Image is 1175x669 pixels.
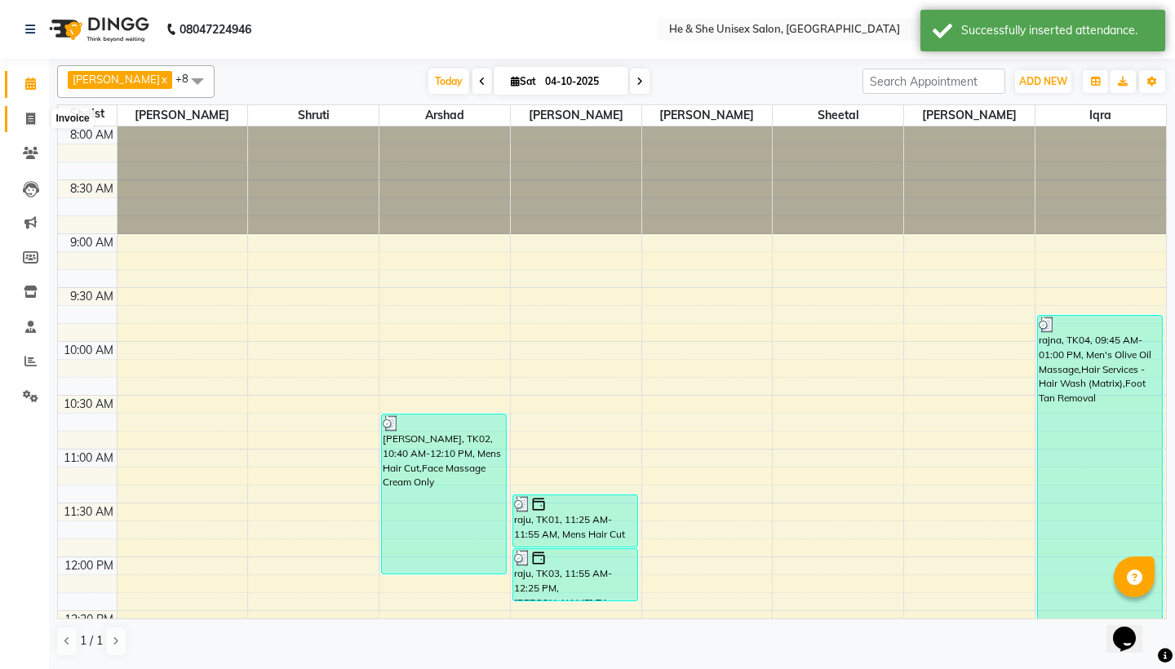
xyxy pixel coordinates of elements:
span: ADD NEW [1019,75,1067,87]
input: Search Appointment [862,69,1005,94]
div: raju, TK01, 11:25 AM-11:55 AM, Mens Hair Cut [513,495,637,547]
div: 12:30 PM [61,611,117,628]
div: 11:30 AM [60,503,117,521]
span: [PERSON_NAME] [511,105,641,126]
span: [PERSON_NAME] [73,73,160,86]
div: 8:00 AM [67,126,117,144]
span: Today [428,69,469,94]
div: Invoice [51,109,93,128]
span: [PERSON_NAME] [117,105,248,126]
span: Arshad [379,105,510,126]
div: 11:00 AM [60,450,117,467]
div: 9:30 AM [67,288,117,305]
div: [PERSON_NAME], TK02, 10:40 AM-12:10 PM, Mens Hair Cut,Face Massage Cream Only [382,414,506,574]
input: 2025-10-04 [540,69,622,94]
span: Shruti [248,105,379,126]
a: x [160,73,167,86]
span: [PERSON_NAME] [904,105,1035,126]
iframe: chat widget [1106,604,1159,653]
div: 9:00 AM [67,234,117,251]
div: 10:30 AM [60,396,117,413]
button: ADD NEW [1015,70,1071,93]
span: Iqra [1035,105,1166,126]
span: +8 [175,72,201,85]
div: 8:30 AM [67,180,117,197]
span: [PERSON_NAME] [642,105,773,126]
span: Sheetal [773,105,903,126]
span: Sat [507,75,540,87]
div: 12:00 PM [61,557,117,574]
div: 10:00 AM [60,342,117,359]
img: logo [42,7,153,52]
div: rajna, TK04, 09:45 AM-01:00 PM, Men's Olive Oil Massage,Hair Services - Hair Wash (Matrix),Foot T... [1038,316,1162,663]
span: 1 / 1 [80,632,103,649]
div: raju, TK03, 11:55 AM-12:25 PM, [PERSON_NAME] Trim [513,549,637,600]
div: Successfully inserted attendance. [961,22,1153,39]
b: 08047224946 [180,7,251,52]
